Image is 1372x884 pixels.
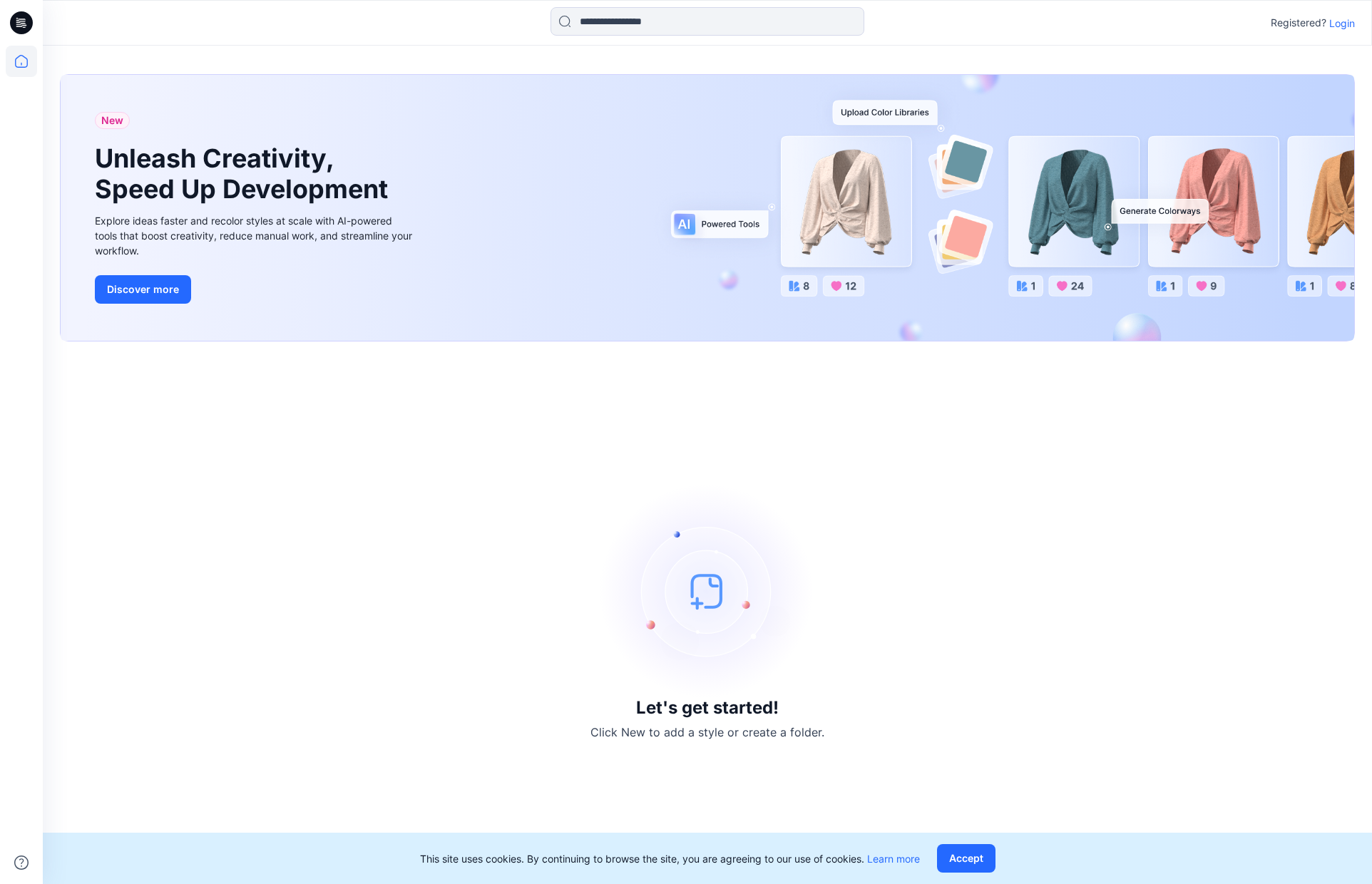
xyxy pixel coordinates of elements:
[420,851,920,866] p: This site uses cookies. By continuing to browse the site, you are agreeing to our use of cookies.
[590,724,824,741] p: Click New to add a style or create a folder.
[95,143,394,205] h1: Unleash Creativity, Speed Up Development
[95,213,416,258] div: Explore ideas faster and recolor styles at scale with AI-powered tools that boost creativity, red...
[1271,14,1326,31] p: Registered?
[95,275,191,304] button: Discover more
[600,484,814,698] img: empty-state-image.svg
[95,275,416,304] a: Discover more
[636,698,779,718] h3: Let's get started!
[867,853,920,865] a: Learn more
[101,112,123,129] span: New
[937,844,995,873] button: Accept
[1329,16,1355,31] p: Login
